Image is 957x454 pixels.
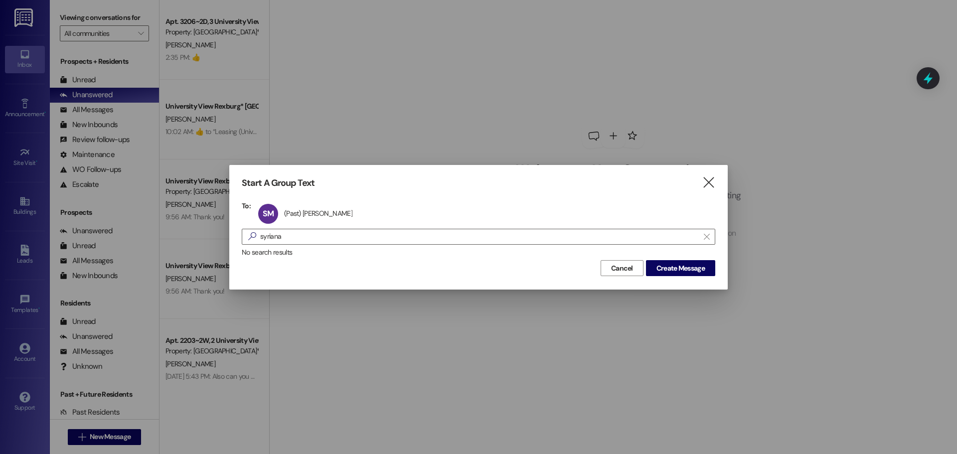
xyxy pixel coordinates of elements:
i:  [702,177,715,188]
div: No search results [242,247,715,258]
span: Create Message [656,263,705,274]
h3: To: [242,201,251,210]
div: (Past) [PERSON_NAME] [284,209,352,218]
h3: Start A Group Text [242,177,315,189]
i:  [244,231,260,242]
span: SM [263,208,274,219]
button: Create Message [646,260,715,276]
span: Cancel [611,263,633,274]
i:  [704,233,709,241]
button: Cancel [601,260,643,276]
input: Search for any contact or apartment [260,230,699,244]
button: Clear text [699,229,715,244]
